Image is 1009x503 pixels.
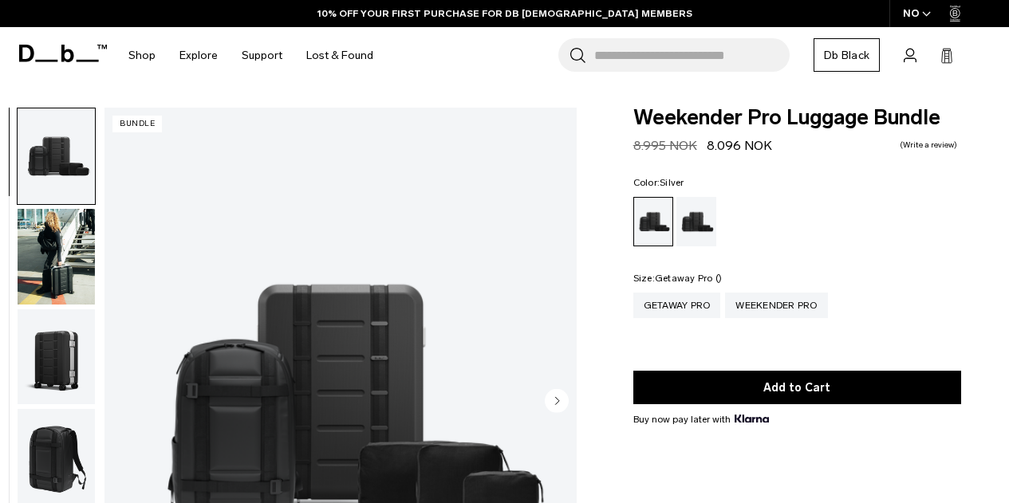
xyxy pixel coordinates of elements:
img: {"height" => 20, "alt" => "Klarna"} [735,415,769,422]
a: Lost & Found [306,27,373,84]
span: Getaway Pro () [655,273,723,284]
a: Db Black [814,38,880,72]
a: Support [242,27,282,84]
span: Silver [660,177,684,188]
a: Explore [179,27,218,84]
span: Buy now pay later with [633,412,769,426]
a: Getaway Pro [633,293,721,318]
button: Next slide [545,388,569,415]
s: 8.995 NOK [633,138,697,153]
a: 10% OFF YOUR FIRST PURCHASE FOR DB [DEMOGRAPHIC_DATA] MEMBERS [317,6,692,21]
a: Weekender Pro [725,293,827,318]
button: Weekender Pro Luggage Bundle Silver [17,108,96,205]
a: Silver [633,197,673,246]
button: Weekender Pro Luggage Bundle Silver [17,208,96,305]
legend: Color: [633,178,684,187]
a: Write a review [900,141,957,149]
button: Weekender Pro Luggage Bundle Silver [17,308,96,406]
button: Add to Cart [633,371,961,404]
img: Weekender Pro Luggage Bundle Silver [18,309,95,405]
nav: Main Navigation [116,27,385,84]
a: Shop [128,27,156,84]
span: 8.096 NOK [707,138,772,153]
img: Weekender Pro Luggage Bundle Silver [18,209,95,305]
img: Weekender Pro Luggage Bundle Silver [18,108,95,204]
p: Bundle [112,116,162,132]
a: Black Out [676,197,716,246]
legend: Size: [633,273,723,283]
span: Weekender Pro Luggage Bundle [633,108,961,128]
